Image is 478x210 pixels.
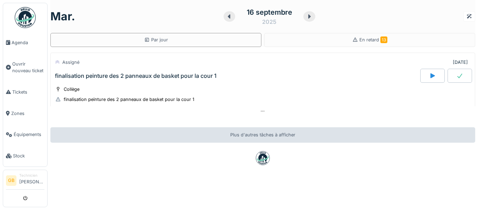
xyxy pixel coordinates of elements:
[62,59,79,66] div: Assigné
[15,7,36,28] img: Badge_color-CXgf-gQk.svg
[12,89,44,95] span: Tickets
[3,81,47,103] a: Tickets
[247,7,292,18] div: 16 septembre
[6,173,44,190] a: GB Technicien[PERSON_NAME]
[144,36,168,43] div: Par jour
[14,131,44,138] span: Équipements
[50,10,75,23] h1: mar.
[19,173,44,188] li: [PERSON_NAME]
[13,153,44,159] span: Stock
[3,53,47,81] a: Ouvrir nouveau ticket
[380,36,387,43] span: 13
[262,18,276,26] div: 2025
[64,86,79,93] div: Collège
[64,96,194,103] div: finalisation peinture des 2 panneaux de basket pour la cour 1
[256,151,270,165] img: badge-BVDL4wpA.svg
[359,37,387,42] span: En retard
[19,173,44,178] div: Technicien
[3,145,47,167] a: Stock
[55,73,217,79] div: finalisation peinture des 2 panneaux de basket pour la cour 1
[3,32,47,53] a: Agenda
[12,39,44,46] span: Agenda
[11,110,44,117] span: Zones
[3,124,47,145] a: Équipements
[453,59,468,66] div: [DATE]
[12,61,44,74] span: Ouvrir nouveau ticket
[3,103,47,124] a: Zones
[50,127,475,142] div: Plus d'autres tâches à afficher
[6,175,16,186] li: GB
